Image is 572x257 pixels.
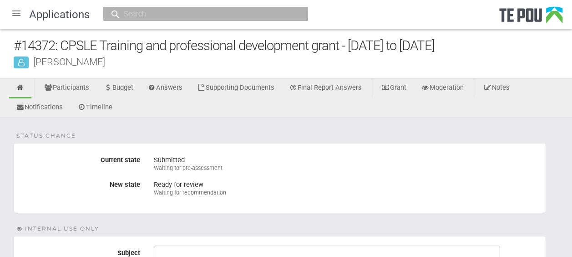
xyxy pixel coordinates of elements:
[121,9,281,19] input: Search
[16,225,99,233] span: Internal use only
[154,164,539,172] div: Waiting for pre-assessment
[190,78,281,98] a: Supporting Documents
[476,78,516,98] a: Notes
[141,78,190,98] a: Answers
[154,156,539,173] div: Submitted
[117,249,140,257] span: Subject
[71,98,119,118] a: Timeline
[414,78,471,98] a: Moderation
[37,78,96,98] a: Participants
[154,180,539,197] div: Ready for review
[282,78,369,98] a: Final Report Answers
[154,189,539,197] div: Waiting for recommendation
[9,98,70,118] a: Notifications
[14,36,572,56] div: #14372: CPSLE Training and professional development grant - [DATE] to [DATE]
[16,132,76,140] span: Status change
[14,177,147,189] label: New state
[14,57,572,67] div: [PERSON_NAME]
[14,153,147,164] label: Current state
[97,78,140,98] a: Budget
[375,78,413,98] a: Grant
